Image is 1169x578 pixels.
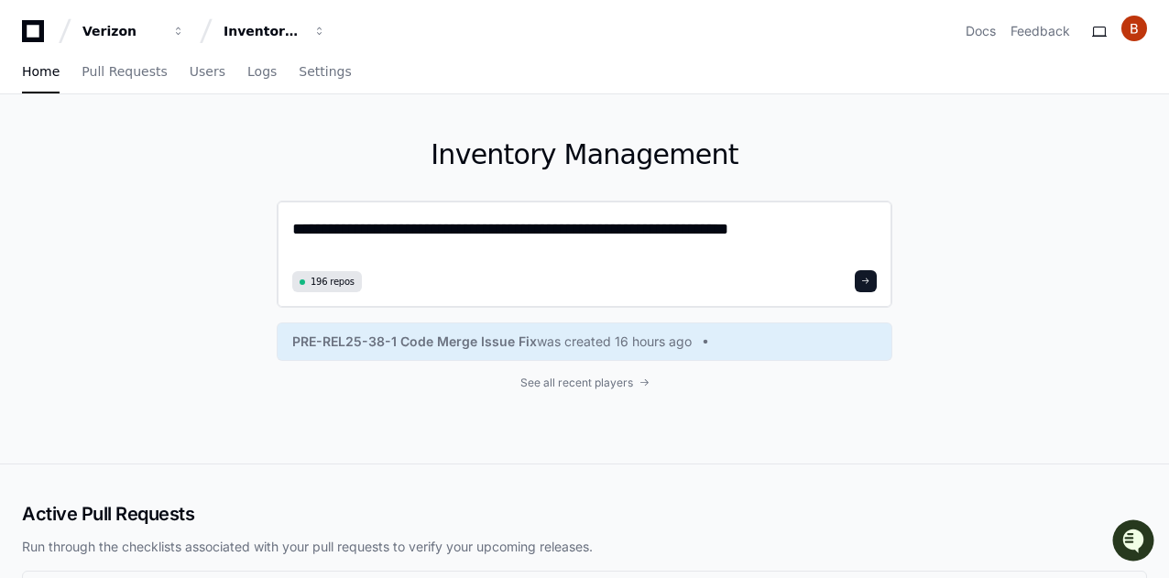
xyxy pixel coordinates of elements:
[22,538,1147,556] p: Run through the checklists associated with your pull requests to verify your upcoming releases.
[190,51,225,93] a: Users
[18,73,333,103] div: Welcome
[18,18,55,55] img: PlayerZero
[299,66,351,77] span: Settings
[18,136,51,169] img: 1756235613930-3d25f9e4-fa56-45dd-b3ad-e072dfbd1548
[22,66,60,77] span: Home
[216,15,333,48] button: Inventory Management
[82,22,161,40] div: Verizon
[22,501,1147,527] h2: Active Pull Requests
[1011,22,1070,40] button: Feedback
[311,275,355,289] span: 196 repos
[966,22,996,40] a: Docs
[62,155,266,169] div: We're offline, but we'll be back soon!
[537,333,692,351] span: was created 16 hours ago
[1121,16,1147,41] img: ACg8ocLkNwoMFWWa3dWcTZnRGUtP6o1FDLREkKem-9kv8hyc6RbBZA=s96-c
[292,333,877,351] a: PRE-REL25-38-1 Code Merge Issue Fixwas created 16 hours ago
[62,136,300,155] div: Start new chat
[277,376,892,390] a: See all recent players
[224,22,302,40] div: Inventory Management
[22,51,60,93] a: Home
[299,51,351,93] a: Settings
[190,66,225,77] span: Users
[129,191,222,206] a: Powered byPylon
[182,192,222,206] span: Pylon
[311,142,333,164] button: Start new chat
[247,66,277,77] span: Logs
[1110,518,1160,567] iframe: Open customer support
[247,51,277,93] a: Logs
[292,333,537,351] span: PRE-REL25-38-1 Code Merge Issue Fix
[75,15,192,48] button: Verizon
[277,138,892,171] h1: Inventory Management
[82,66,167,77] span: Pull Requests
[520,376,633,390] span: See all recent players
[82,51,167,93] a: Pull Requests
